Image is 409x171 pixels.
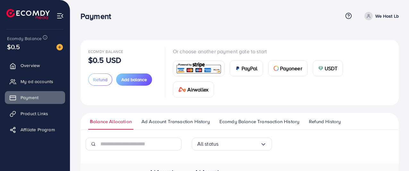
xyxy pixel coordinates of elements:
[141,118,210,125] span: Ad Account Transaction History
[90,118,132,125] span: Balance Allocation
[362,12,399,20] a: We Host Lb
[93,76,107,83] span: Refund
[81,12,116,21] h3: Payment
[268,60,308,76] a: cardPayoneer
[175,62,222,75] img: card
[5,123,65,136] a: Affiliate Program
[242,64,258,72] span: PayPal
[325,64,338,72] span: USDT
[5,75,65,88] a: My ad accounts
[178,87,186,92] img: card
[21,94,38,101] span: Payment
[230,60,263,76] a: cardPayPal
[21,78,53,85] span: My ad accounts
[235,66,240,71] img: card
[88,56,121,64] p: $0.5 USD
[21,110,48,117] span: Product Links
[116,73,152,86] button: Add balance
[192,138,272,150] div: Search for option
[7,35,42,42] span: Ecomdy Balance
[88,73,112,86] button: Refund
[88,49,123,54] span: Ecomdy Balance
[21,126,55,133] span: Affiliate Program
[7,42,20,51] span: $0.5
[187,86,209,93] span: Airwallex
[173,47,391,55] p: Or choose another payment gate to start
[56,44,63,50] img: image
[309,118,341,125] span: Refund History
[197,139,219,149] span: All status
[5,59,65,72] a: Overview
[173,81,214,98] a: cardAirwallex
[173,61,225,76] a: card
[274,66,279,71] img: card
[56,12,64,20] img: menu
[5,91,65,104] a: Payment
[121,76,147,83] span: Add balance
[21,62,40,69] span: Overview
[5,107,65,120] a: Product Links
[375,12,399,20] p: We Host Lb
[382,142,404,166] iframe: Chat
[6,9,50,19] img: logo
[218,139,260,149] input: Search for option
[318,66,323,71] img: card
[280,64,302,72] span: Payoneer
[219,118,299,125] span: Ecomdy Balance Transaction History
[313,60,343,76] a: cardUSDT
